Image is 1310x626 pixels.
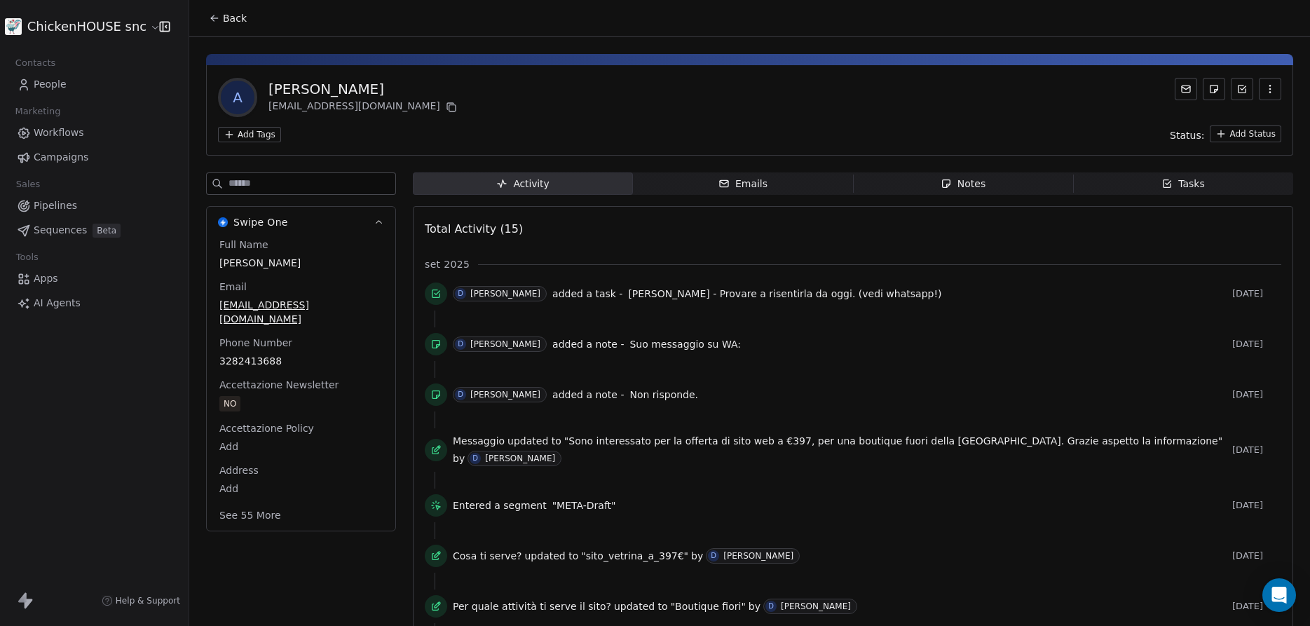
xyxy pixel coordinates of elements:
a: People [11,73,177,96]
a: Help & Support [102,595,180,606]
span: by [749,599,760,613]
img: 4.jpg [5,18,22,35]
img: Swipe One [218,217,228,227]
span: "sito_vetrina_a_397€" [581,549,688,563]
div: [PERSON_NAME] [268,79,460,99]
span: [PERSON_NAME] - Provare a risentirla da oggi. (vedi whatsapp!) [628,288,941,299]
span: by [453,451,465,465]
a: Campaigns [11,146,177,169]
span: [PERSON_NAME] [219,256,383,270]
span: Per quale attività ti serve il sito? [453,599,611,613]
span: set 2025 [425,257,470,271]
a: Workflows [11,121,177,144]
div: D [458,389,463,400]
div: Notes [941,177,985,191]
span: updated to [614,599,668,613]
span: Workflows [34,125,84,140]
a: Apps [11,267,177,290]
div: D [458,339,463,350]
span: Campaigns [34,150,88,165]
div: NO [224,397,236,411]
div: [EMAIL_ADDRESS][DOMAIN_NAME] [268,99,460,116]
span: [DATE] [1232,500,1281,511]
button: ChickenHOUSE snc [17,15,149,39]
span: Address [217,463,261,477]
button: See 55 More [211,503,289,528]
span: Marketing [9,101,67,122]
span: Pipelines [34,198,77,213]
div: D [458,288,463,299]
span: "Sono interessato per la offerta di sito web a €397, per una boutique fuori della [GEOGRAPHIC_DAT... [564,434,1222,448]
span: Sales [10,174,46,195]
span: Phone Number [217,336,295,350]
span: Swipe One [233,215,288,229]
div: D [768,601,774,612]
span: [DATE] [1232,389,1281,400]
div: Tasks [1161,177,1205,191]
div: [PERSON_NAME] [470,289,540,299]
span: Apps [34,271,58,286]
span: Back [223,11,247,25]
span: updated to [507,434,561,448]
span: Contacts [9,53,62,74]
span: added a task - [552,287,622,301]
div: [PERSON_NAME] [470,390,540,400]
div: [PERSON_NAME] [723,551,793,561]
span: Sequences [34,223,87,238]
span: Entered a segment [453,498,547,512]
span: Beta [93,224,121,238]
a: Suo messaggio su WA: [629,336,741,353]
div: [PERSON_NAME] [470,339,540,349]
span: updated to [525,549,579,563]
span: Total Activity (15) [425,222,523,236]
span: Add [219,482,383,496]
div: [PERSON_NAME] [485,454,555,463]
span: [DATE] [1232,444,1281,456]
button: Swipe OneSwipe One [207,207,395,238]
span: Tools [10,247,44,268]
div: D [472,453,478,464]
span: "META-Draft" [552,498,616,512]
span: Full Name [217,238,271,252]
span: A [221,81,254,114]
div: [PERSON_NAME] [781,601,851,611]
span: Non risponde. [629,389,698,400]
span: Accettazione Policy [217,421,317,435]
div: D [711,550,716,562]
span: Email [217,280,250,294]
span: People [34,77,67,92]
span: Accettazione Newsletter [217,378,341,392]
span: Help & Support [116,595,180,606]
a: Non risponde. [629,386,698,403]
button: Back [200,6,255,31]
span: Status: [1170,128,1204,142]
a: [PERSON_NAME] - Provare a risentirla da oggi. (vedi whatsapp!) [628,285,941,302]
button: Add Tags [218,127,281,142]
span: [DATE] [1232,339,1281,350]
span: [EMAIL_ADDRESS][DOMAIN_NAME] [219,298,383,326]
span: AI Agents [34,296,81,311]
a: Pipelines [11,194,177,217]
span: Suo messaggio su WA: [629,339,741,350]
span: [DATE] [1232,288,1281,299]
div: Open Intercom Messenger [1262,578,1296,612]
span: added a note - [552,337,624,351]
span: by [691,549,703,563]
span: added a note - [552,388,624,402]
span: [DATE] [1232,550,1281,562]
span: 3282413688 [219,354,383,368]
span: Cosa ti serve? [453,549,522,563]
span: Add [219,440,383,454]
a: SequencesBeta [11,219,177,242]
span: Messaggio [453,434,505,448]
a: AI Agents [11,292,177,315]
span: ChickenHOUSE snc [27,18,147,36]
span: "Boutique fiori" [671,599,746,613]
div: Swipe OneSwipe One [207,238,395,531]
div: Emails [718,177,767,191]
button: Add Status [1210,125,1281,142]
span: [DATE] [1232,601,1281,612]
